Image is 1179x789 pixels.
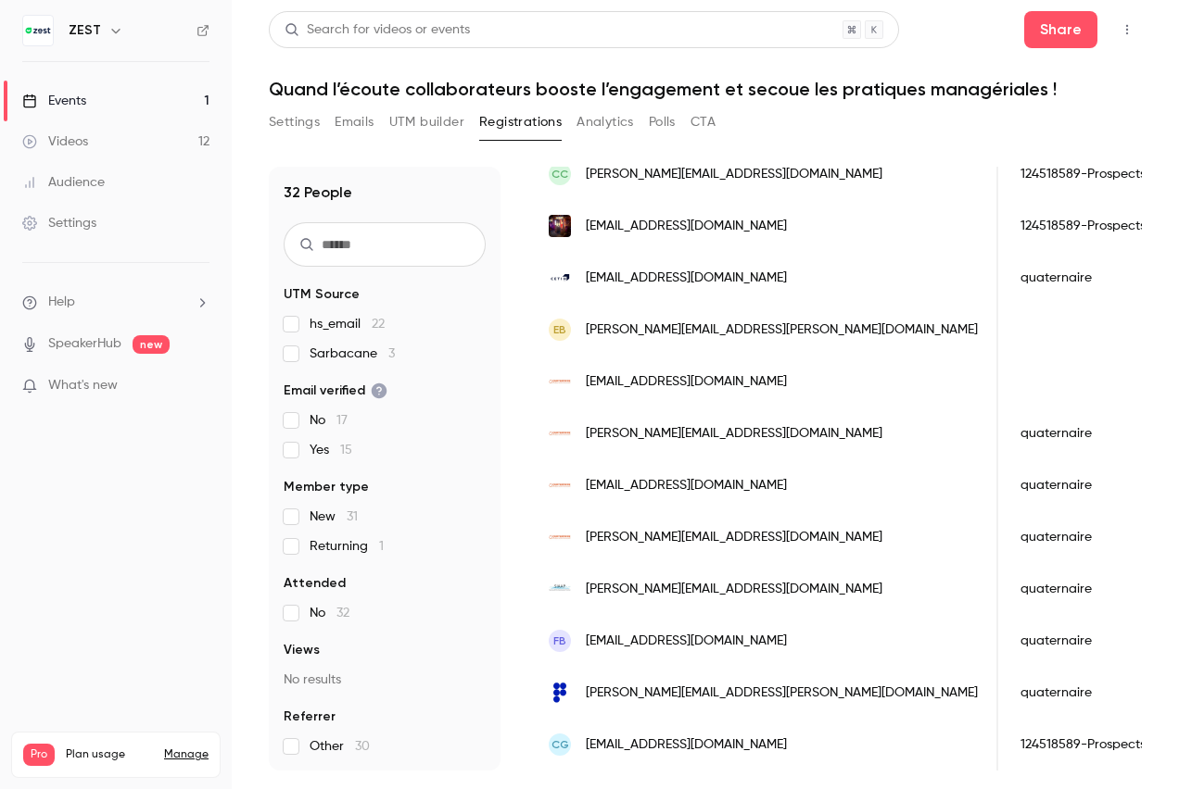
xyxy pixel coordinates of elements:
span: Help [48,293,75,312]
section: facet-groups [284,285,486,756]
img: cetih.eu [549,267,571,289]
h6: ZEST [69,21,101,40]
a: Manage [164,747,209,762]
span: [PERSON_NAME][EMAIL_ADDRESS][PERSON_NAME][DOMAIN_NAME] [586,320,978,340]
span: UTM Source [284,285,360,304]
span: [PERSON_NAME][EMAIL_ADDRESS][PERSON_NAME][DOMAIN_NAME] [586,683,978,703]
span: [PERSON_NAME][EMAIL_ADDRESS][DOMAIN_NAME] [586,580,882,599]
span: [PERSON_NAME][EMAIL_ADDRESS][DOMAIN_NAME] [586,165,882,184]
span: Returning [310,537,384,556]
button: Share [1024,11,1097,48]
span: CC [551,166,568,182]
span: No [310,411,348,430]
span: Email verified [284,382,387,400]
span: new [133,335,170,354]
li: help-dropdown-opener [22,293,209,312]
span: [EMAIL_ADDRESS][DOMAIN_NAME] [586,269,787,288]
div: Videos [22,132,88,151]
span: [EMAIL_ADDRESS][DOMAIN_NAME] [586,372,787,392]
img: quaternaire.fr [549,526,571,548]
button: Emails [335,107,374,137]
img: polepharma.com [549,682,571,704]
span: 30 [355,740,370,753]
span: 32 [336,607,349,620]
span: EB [553,321,566,338]
span: FB [553,632,566,649]
button: Settings [269,107,320,137]
img: quaternaire.fr [549,370,571,393]
span: Member type [284,478,369,496]
img: tabobine.com [549,215,571,237]
img: quaternaire.fr [549,474,571,496]
h1: Quand l’écoute collaborateurs booste l’engagement et secoue les pratiques managériales ! [269,78,1142,100]
span: [EMAIL_ADDRESS][DOMAIN_NAME] [586,217,787,236]
div: Events [22,92,86,110]
button: Registrations [479,107,562,137]
span: Pro [23,744,55,766]
span: 17 [336,414,348,427]
span: Attended [284,574,346,593]
p: No results [284,670,486,689]
img: quaternaire.fr [549,422,571,445]
div: Audience [22,173,105,192]
span: Other [310,737,370,756]
span: Referrer [284,708,336,726]
button: CTA [691,107,716,137]
a: SpeakerHub [48,334,121,354]
h1: 32 People [284,182,352,204]
span: [EMAIL_ADDRESS][DOMAIN_NAME] [586,476,787,495]
span: 1 [379,540,384,553]
span: Sarbacane [310,344,395,363]
span: hs_email [310,315,385,333]
img: ZEST [23,16,53,45]
span: Views [284,641,320,659]
span: [PERSON_NAME][EMAIL_ADDRESS][DOMAIN_NAME] [586,424,882,444]
span: [EMAIL_ADDRESS][DOMAIN_NAME] [586,735,787,755]
button: Polls [649,107,676,137]
span: 3 [388,347,395,360]
iframe: Noticeable Trigger [187,378,209,394]
img: siaap.fr [549,578,571,600]
span: 31 [347,510,358,523]
span: [EMAIL_ADDRESS][DOMAIN_NAME] [586,632,787,651]
span: No [310,604,349,622]
span: Plan usage [66,747,153,762]
button: Analytics [577,107,634,137]
button: UTM builder [389,107,464,137]
span: CG [551,736,569,753]
div: Settings [22,214,96,232]
span: 15 [340,444,352,457]
span: What's new [48,376,118,395]
span: 22 [372,318,385,331]
span: New [310,507,358,526]
span: Yes [310,441,352,459]
span: [PERSON_NAME][EMAIL_ADDRESS][DOMAIN_NAME] [586,528,882,547]
div: Search for videos or events [285,20,470,40]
